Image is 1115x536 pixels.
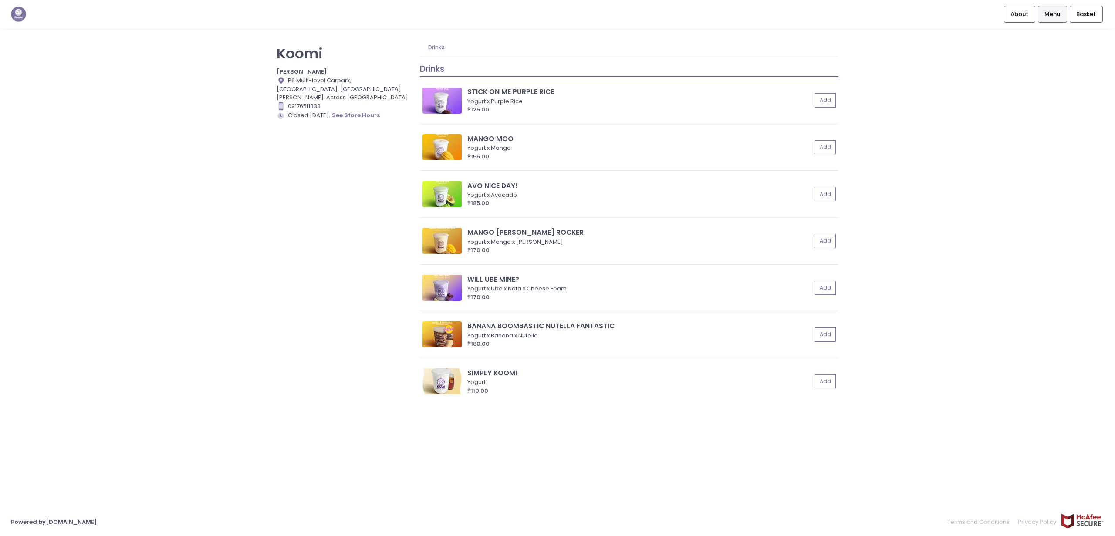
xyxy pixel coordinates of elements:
[467,387,812,395] div: ₱110.00
[1061,513,1104,529] img: mcafee-secure
[815,374,836,389] button: Add
[467,284,809,293] div: Yogurt x Ube x Nata x Cheese Foam
[467,97,809,106] div: Yogurt x Purple Rice
[815,187,836,201] button: Add
[11,518,97,526] a: Powered by[DOMAIN_NAME]
[467,293,812,302] div: ₱170.00
[1014,513,1061,530] a: Privacy Policy
[467,87,812,97] div: STICK ON ME PURPLE RICE
[277,76,409,102] div: P6 Multi-level Carpark, [GEOGRAPHIC_DATA], [GEOGRAPHIC_DATA][PERSON_NAME]. Across [GEOGRAPHIC_DATA]
[277,67,327,76] b: [PERSON_NAME]
[422,321,462,347] img: BANANA BOOMBASTIC NUTELLA FANTASTIC
[467,246,812,255] div: ₱170.00
[467,144,809,152] div: Yogurt x Mango
[467,181,812,191] div: AVO NICE DAY!
[467,238,809,246] div: Yogurt x Mango x [PERSON_NAME]
[467,105,812,114] div: ₱125.00
[815,234,836,248] button: Add
[467,227,812,237] div: MANGO [PERSON_NAME] ROCKER
[815,93,836,108] button: Add
[420,39,453,56] a: Drinks
[422,134,462,160] img: MANGO MOO
[422,368,462,394] img: SIMPLY KOOMI
[815,327,836,342] button: Add
[467,340,812,348] div: ₱180.00
[277,102,409,111] div: 09176511833
[331,111,380,120] button: see store hours
[422,88,462,114] img: STICK ON ME PURPLE RICE
[467,368,812,378] div: SIMPLY KOOMI
[467,199,812,208] div: ₱185.00
[467,191,809,199] div: Yogurt x Avocado
[1010,10,1028,19] span: About
[420,63,444,75] span: Drinks
[815,281,836,295] button: Add
[422,181,462,207] img: AVO NICE DAY!
[1038,6,1067,22] a: Menu
[467,274,812,284] div: WILL UBE MINE?
[467,331,809,340] div: Yogurt x Banana x Nutella
[277,111,409,120] div: Closed [DATE].
[277,45,409,62] p: Koomi
[467,378,809,387] div: Yogurt
[467,152,812,161] div: ₱155.00
[1044,10,1060,19] span: Menu
[1004,6,1035,22] a: About
[467,321,812,331] div: BANANA BOOMBASTIC NUTELLA FANTASTIC
[422,228,462,254] img: MANGO CRAKER ROCKER
[422,275,462,301] img: WILL UBE MINE?
[467,134,812,144] div: MANGO MOO
[11,7,26,22] img: logo
[1076,10,1096,19] span: Basket
[815,140,836,155] button: Add
[947,513,1014,530] a: Terms and Conditions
